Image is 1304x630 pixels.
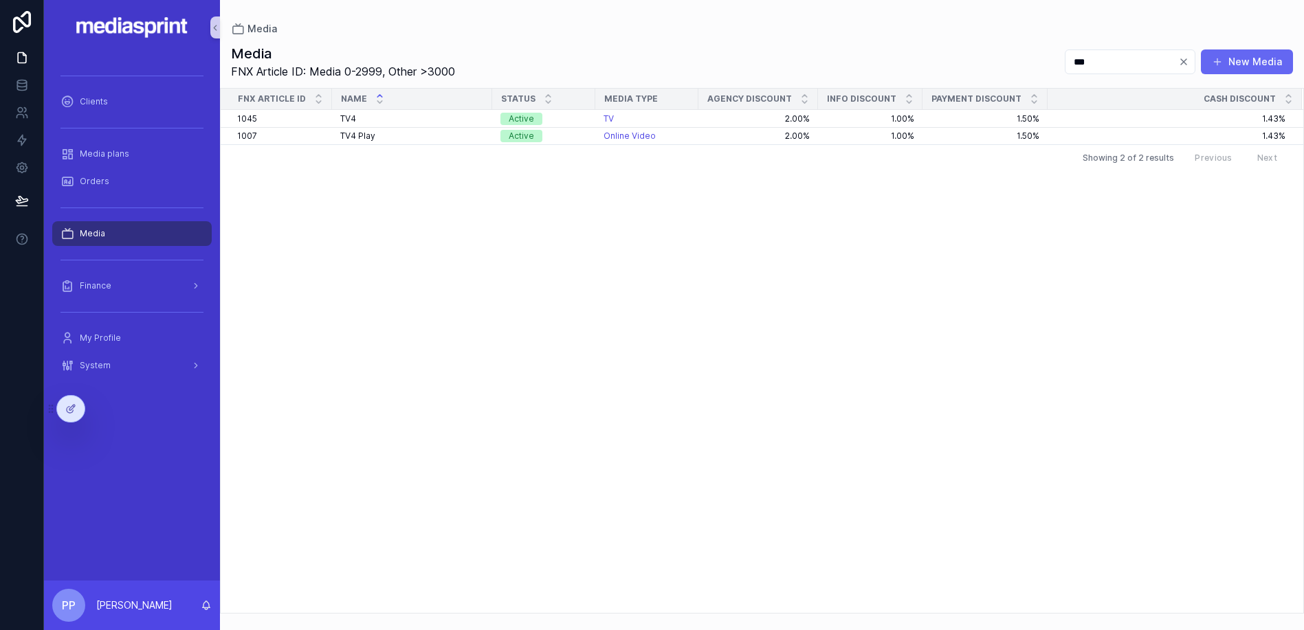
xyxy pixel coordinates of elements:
img: App logo [76,16,189,38]
a: 1007 [237,131,324,142]
span: Cash discount [1204,93,1276,104]
span: Name [341,93,367,104]
a: My Profile [52,326,212,350]
a: Active [500,130,587,142]
a: Media [52,221,212,246]
span: TV4 [340,113,356,124]
a: 1.43% [1048,131,1285,142]
a: 1045 [237,113,324,124]
a: System [52,353,212,378]
iframe: Spotlight [1,66,26,91]
p: [PERSON_NAME] [96,598,173,612]
a: TV [604,113,690,124]
a: Active [500,113,587,125]
a: 1.50% [931,113,1039,124]
span: FNX Article ID: Media 0-2999, Other >3000 [231,63,455,80]
a: Media plans [52,142,212,166]
span: Media plans [80,148,129,159]
span: Clients [80,96,108,107]
button: New Media [1201,49,1293,74]
button: Clear [1178,56,1195,67]
a: Orders [52,169,212,194]
span: Orders [80,176,109,187]
a: 1.00% [826,113,914,124]
div: scrollable content [44,55,220,396]
a: Clients [52,89,212,114]
span: TV4 Play [340,131,375,142]
a: TV [604,113,614,124]
a: TV4 Play [340,131,484,142]
span: PP [62,597,76,614]
span: 1045 [237,113,257,124]
a: 2.00% [707,113,810,124]
a: Finance [52,273,212,298]
span: Showing 2 of 2 results [1083,153,1174,164]
span: Info discount [827,93,896,104]
div: Active [509,130,534,142]
a: Online Video [604,131,656,142]
span: Status [501,93,535,104]
span: Media type [604,93,658,104]
a: Online Video [604,131,690,142]
a: 1.00% [826,131,914,142]
span: 1007 [237,131,257,142]
a: TV4 [340,113,484,124]
a: 1.50% [931,131,1039,142]
span: Finance [80,280,111,291]
span: FNX Article ID [238,93,306,104]
a: 2.00% [707,131,810,142]
span: Payment discount [931,93,1021,104]
a: Media [231,22,277,36]
span: System [80,360,111,371]
span: Agency discount [707,93,792,104]
span: Media [80,228,105,239]
a: 1.43% [1048,113,1285,124]
span: My Profile [80,333,121,344]
h1: Media [231,44,455,63]
div: Active [509,113,534,125]
span: Media [247,22,277,36]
